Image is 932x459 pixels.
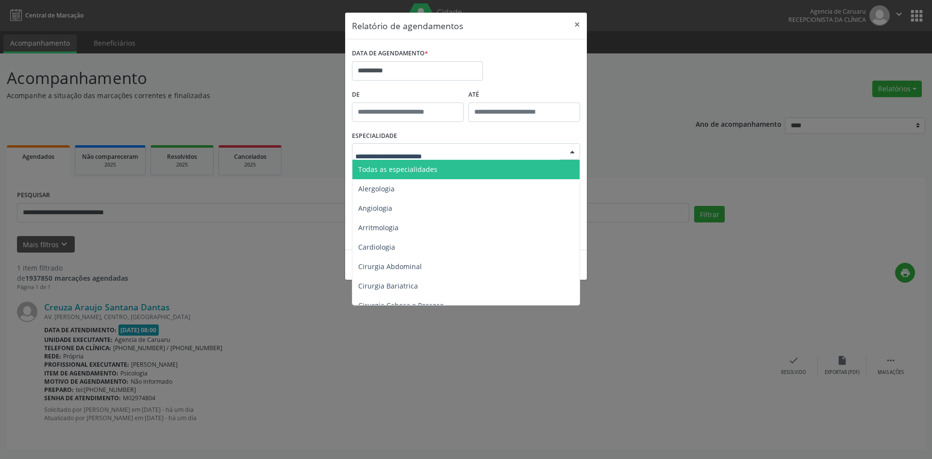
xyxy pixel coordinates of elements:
[358,281,418,290] span: Cirurgia Bariatrica
[468,87,580,102] label: ATÉ
[352,19,463,32] h5: Relatório de agendamentos
[358,242,395,252] span: Cardiologia
[358,223,399,232] span: Arritmologia
[358,184,395,193] span: Alergologia
[358,165,437,174] span: Todas as especialidades
[567,13,587,36] button: Close
[358,262,422,271] span: Cirurgia Abdominal
[352,46,428,61] label: DATA DE AGENDAMENTO
[358,301,444,310] span: Cirurgia Cabeça e Pescoço
[352,129,397,144] label: ESPECIALIDADE
[358,204,392,213] span: Angiologia
[352,87,464,102] label: De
